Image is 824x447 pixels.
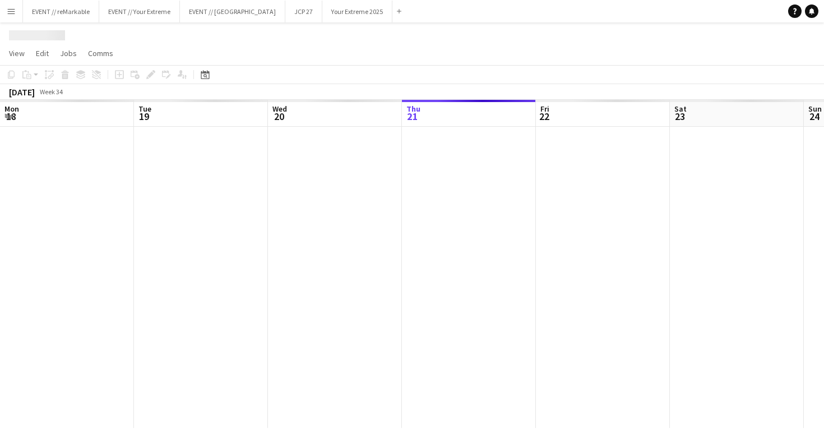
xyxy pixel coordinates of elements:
[406,104,420,114] span: Thu
[37,87,65,96] span: Week 34
[271,110,287,123] span: 20
[405,110,420,123] span: 21
[540,104,549,114] span: Fri
[23,1,99,22] button: EVENT // reMarkable
[31,46,53,61] a: Edit
[539,110,549,123] span: 22
[55,46,81,61] a: Jobs
[9,86,35,98] div: [DATE]
[84,46,118,61] a: Comms
[272,104,287,114] span: Wed
[88,48,113,58] span: Comms
[322,1,392,22] button: Your Extreme 2025
[4,104,19,114] span: Mon
[808,104,822,114] span: Sun
[36,48,49,58] span: Edit
[3,110,19,123] span: 18
[60,48,77,58] span: Jobs
[180,1,285,22] button: EVENT // [GEOGRAPHIC_DATA]
[4,46,29,61] a: View
[9,48,25,58] span: View
[99,1,180,22] button: EVENT // Your Extreme
[138,104,151,114] span: Tue
[137,110,151,123] span: 19
[674,104,687,114] span: Sat
[807,110,822,123] span: 24
[285,1,322,22] button: JCP 27
[673,110,687,123] span: 23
